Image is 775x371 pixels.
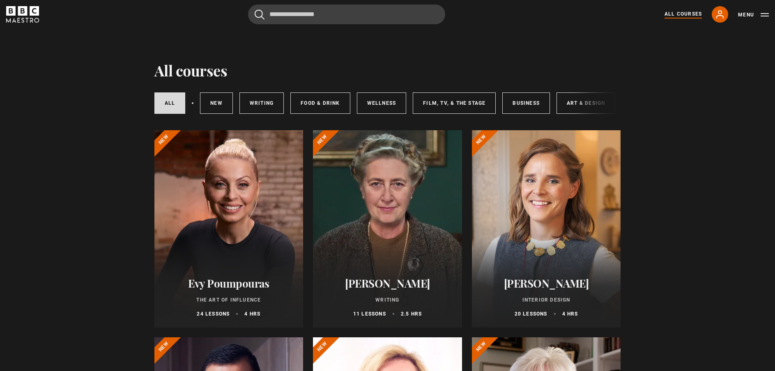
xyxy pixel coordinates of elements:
a: New [200,92,233,114]
p: 2.5 hrs [401,310,422,318]
p: The Art of Influence [164,296,294,304]
h2: Evy Poumpouras [164,277,294,290]
button: Toggle navigation [738,11,769,19]
p: 4 hrs [562,310,578,318]
h2: [PERSON_NAME] [482,277,611,290]
p: Writing [323,296,452,304]
p: 20 lessons [515,310,547,318]
svg: BBC Maestro [6,6,39,23]
a: [PERSON_NAME] Interior Design 20 lessons 4 hrs New [472,130,621,327]
p: Interior Design [482,296,611,304]
a: Food & Drink [290,92,350,114]
p: 11 lessons [353,310,386,318]
p: 24 lessons [197,310,230,318]
a: Writing [239,92,284,114]
a: Film, TV, & The Stage [413,92,496,114]
h1: All courses [154,62,228,79]
p: 4 hrs [244,310,260,318]
a: All Courses [665,10,702,18]
a: Art & Design [557,92,615,114]
input: Search [248,5,445,24]
a: Business [502,92,550,114]
a: All [154,92,186,114]
h2: [PERSON_NAME] [323,277,452,290]
a: [PERSON_NAME] Writing 11 lessons 2.5 hrs New [313,130,462,327]
a: Evy Poumpouras The Art of Influence 24 lessons 4 hrs New [154,130,304,327]
a: Wellness [357,92,407,114]
button: Submit the search query [255,9,264,20]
